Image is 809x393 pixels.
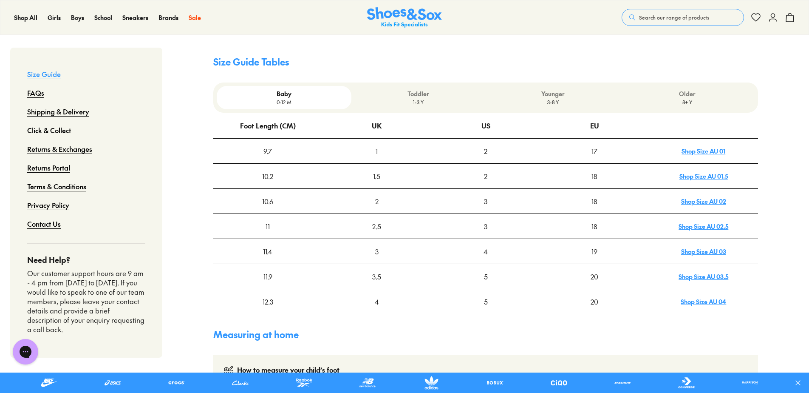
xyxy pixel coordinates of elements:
p: Younger [489,89,617,98]
p: 0-12 M [220,98,348,106]
a: Shop Size AU 03.5 [679,272,728,281]
a: Terms & Conditions [27,177,86,196]
a: Sneakers [122,13,148,22]
a: Shop Size AU 02.5 [679,222,728,231]
div: 3 [432,189,540,213]
div: 3 [322,239,430,263]
p: Baby [220,89,348,98]
div: 11.9 [214,265,322,288]
div: 17 [540,139,648,163]
div: 4 [432,239,540,263]
div: 9.7 [214,139,322,163]
a: Shop Size AU 01 [682,147,725,155]
div: Foot Length (CM) [240,114,296,137]
iframe: Gorgias live chat messenger [8,336,42,367]
a: Privacy Policy [27,196,69,214]
div: 12.3 [214,290,322,313]
div: 18 [540,164,648,188]
a: Sale [189,13,201,22]
p: Our customer support hours are 9 am - 4 pm from [DATE] to [DATE]. If you would like to speak to o... [27,269,145,334]
a: Brands [158,13,178,22]
div: EU [590,114,599,137]
a: Shop Size AU 01.5 [679,172,728,180]
div: 20 [540,265,648,288]
div: 18 [540,214,648,238]
a: Shoes & Sox [367,7,442,28]
div: 5 [432,290,540,313]
a: Boys [71,13,84,22]
div: 2 [432,139,540,163]
a: Size Guide [27,65,61,83]
a: Returns & Exchanges [27,140,92,158]
p: Older [624,89,751,98]
a: Shop Size AU 04 [681,297,726,306]
div: 11.4 [214,239,322,263]
div: 5 [432,265,540,288]
a: Shop Size AU 03 [681,247,726,256]
span: Search our range of products [639,14,709,21]
div: 2 [322,189,430,213]
a: Girls [48,13,61,22]
div: US [481,114,490,137]
img: SNS_Logo_Responsive.svg [367,7,442,28]
a: Shop Size AU 02 [681,197,726,205]
div: 18 [540,189,648,213]
h4: Size Guide Tables [213,55,758,69]
a: Shop All [14,13,37,22]
div: How to measure your child’s foot [237,365,339,376]
a: Contact Us [27,214,61,233]
div: 4 [322,290,430,313]
div: UK [372,114,382,137]
h4: Measuring at home [213,327,758,342]
p: 8+ Y [624,98,751,106]
button: Search our range of products [622,9,744,26]
div: 1 [322,139,430,163]
div: 10.6 [214,189,322,213]
div: 11 [214,214,322,238]
h4: Need Help? [27,254,145,265]
a: Returns Portal [27,158,70,177]
a: Click & Collect [27,121,71,140]
div: 20 [540,290,648,313]
div: 1.5 [322,164,430,188]
a: Shipping & Delivery [27,102,89,121]
p: 3-8 Y [489,98,617,106]
a: School [94,13,112,22]
a: FAQs [27,83,44,102]
div: 19 [540,239,648,263]
div: 2 [432,164,540,188]
p: 1-3 Y [355,98,482,106]
div: 2.5 [322,214,430,238]
div: 3.5 [322,265,430,288]
div: 3 [432,214,540,238]
p: Toddler [355,89,482,98]
div: 10.2 [214,164,322,188]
